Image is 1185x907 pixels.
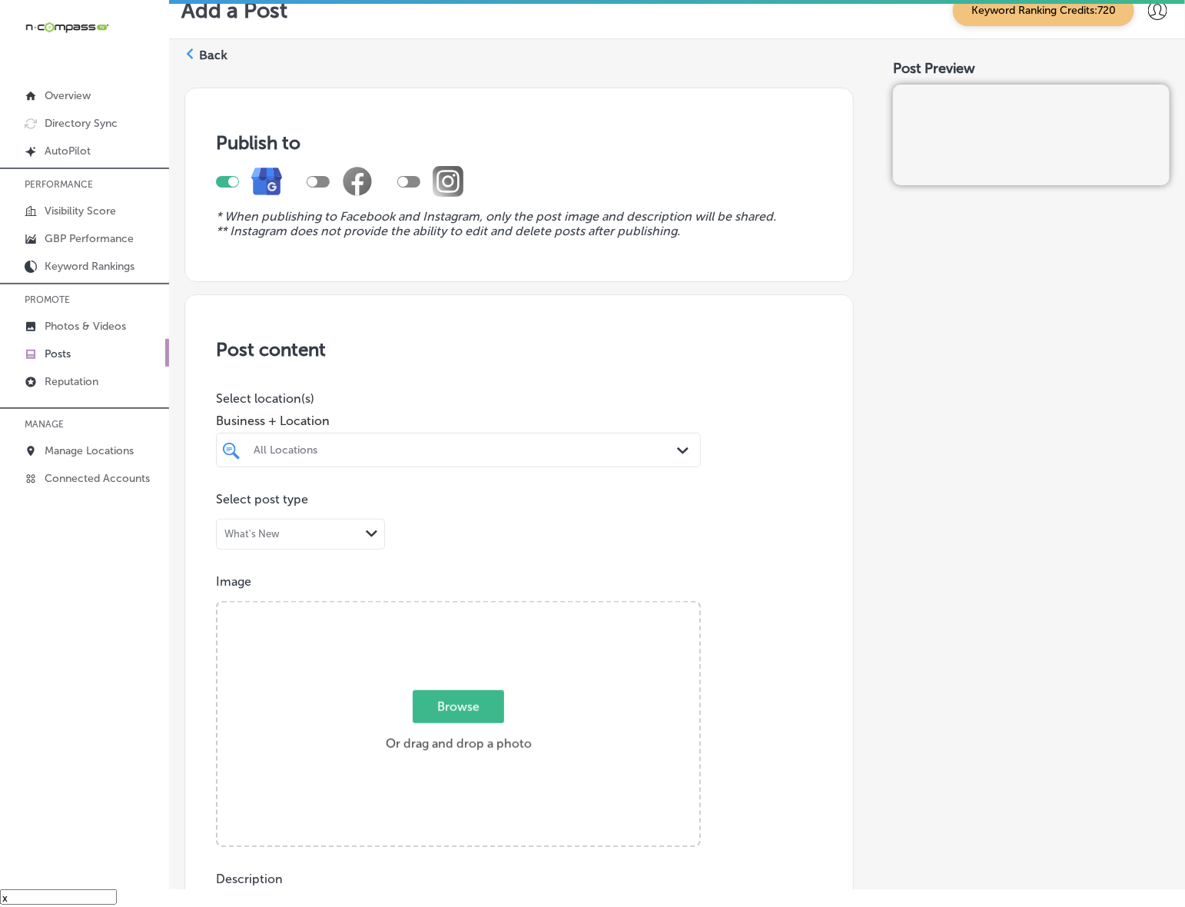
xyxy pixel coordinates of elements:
[893,60,1170,77] div: Post Preview
[216,131,822,154] h3: Publish to
[45,444,134,457] p: Manage Locations
[45,145,91,158] p: AutoPilot
[216,209,776,224] i: * When publishing to Facebook and Instagram, only the post image and description will be shared.
[45,89,91,102] p: Overview
[216,414,701,428] span: Business + Location
[380,692,538,759] label: Or drag and drop a photo
[25,20,109,35] img: 660ab0bf-5cc7-4cb8-ba1c-48b5ae0f18e60NCTV_CLogo_TV_Black_-500x88.png
[216,338,822,360] h3: Post content
[45,320,126,333] p: Photos & Videos
[413,690,504,723] span: Browse
[216,574,822,589] p: Image
[45,232,134,245] p: GBP Performance
[224,529,280,540] div: What's New
[199,47,227,64] label: Back
[45,204,116,218] p: Visibility Score
[45,375,98,388] p: Reputation
[216,224,680,238] i: ** Instagram does not provide the ability to edit and delete posts after publishing.
[45,347,71,360] p: Posts
[216,391,701,406] p: Select location(s)
[45,260,134,273] p: Keyword Rankings
[45,472,150,485] p: Connected Accounts
[216,872,283,886] label: Description
[216,492,822,507] p: Select post type
[254,444,679,457] div: All Locations
[45,117,118,130] p: Directory Sync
